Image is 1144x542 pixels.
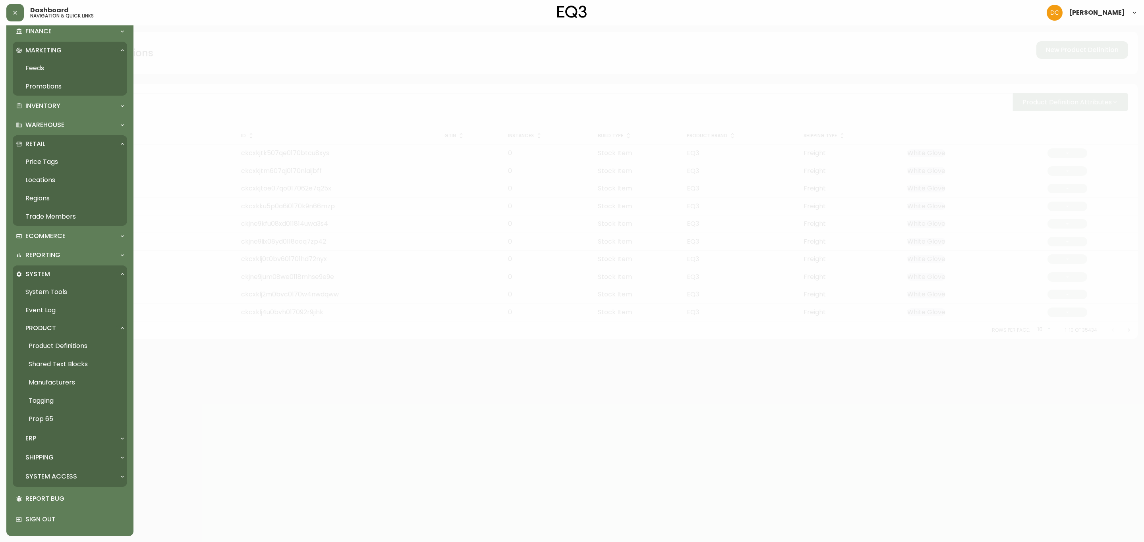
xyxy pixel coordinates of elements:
[13,135,127,153] div: Retail
[13,430,127,447] div: ERP
[25,251,60,259] p: Reporting
[13,171,127,189] a: Locations
[13,208,127,226] a: Trade Members
[25,270,50,279] p: System
[25,232,66,240] p: Ecommerce
[13,227,127,245] div: Ecommerce
[25,494,124,503] p: Report Bug
[13,97,127,115] div: Inventory
[25,140,45,148] p: Retail
[25,121,64,129] p: Warehouse
[25,102,60,110] p: Inventory
[13,319,127,337] div: Product
[13,355,127,373] a: Shared Text Blocks
[13,246,127,264] div: Reporting
[13,153,127,171] a: Price Tags
[13,449,127,466] div: Shipping
[13,59,127,77] a: Feeds
[13,337,127,355] a: Product Definitions
[557,6,587,18] img: logo
[13,410,127,428] a: Prop 65
[1047,5,1063,21] img: 7eb451d6983258353faa3212700b340b
[13,283,127,301] a: System Tools
[13,509,127,530] div: Sign Out
[25,453,54,462] p: Shipping
[13,23,127,40] div: Finance
[1069,10,1125,16] span: [PERSON_NAME]
[13,116,127,134] div: Warehouse
[25,27,52,36] p: Finance
[25,46,62,55] p: Marketing
[30,7,69,13] span: Dashboard
[30,13,94,18] h5: navigation & quick links
[13,77,127,96] a: Promotions
[25,472,77,481] p: System Access
[25,515,124,524] p: Sign Out
[25,434,36,443] p: ERP
[13,373,127,392] a: Manufacturers
[13,468,127,485] div: System Access
[13,189,127,208] a: Regions
[25,324,56,333] p: Product
[13,265,127,283] div: System
[13,301,127,319] a: Event Log
[13,42,127,59] div: Marketing
[13,392,127,410] a: Tagging
[13,488,127,509] div: Report Bug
